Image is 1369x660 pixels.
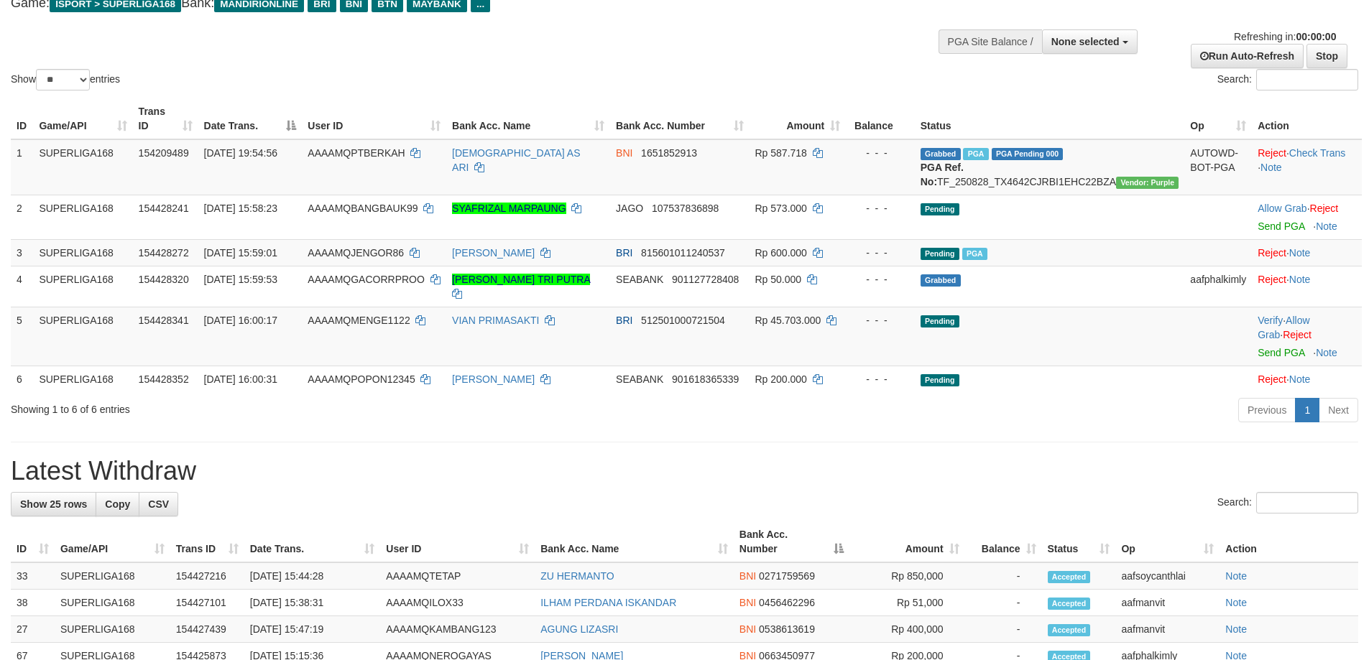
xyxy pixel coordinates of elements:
td: - [965,590,1042,616]
th: Amount: activate to sort column ascending [849,521,965,562]
th: Status: activate to sort column ascending [1042,521,1116,562]
td: · [1252,266,1362,307]
div: - - - [852,313,908,327]
td: AAAAMQTETAP [380,562,535,590]
span: Pending [921,374,959,386]
input: Search: [1256,492,1358,513]
span: Pending [921,203,959,215]
th: User ID: activate to sort column ascending [380,521,535,562]
th: Date Trans.: activate to sort column ascending [244,521,381,562]
span: Rp 587.718 [755,147,807,159]
a: Note [1225,570,1247,582]
td: [DATE] 15:44:28 [244,562,381,590]
div: - - - [852,146,908,160]
a: Note [1225,597,1247,608]
span: · [1258,315,1309,340]
a: Note [1289,247,1311,259]
a: SYAFRIZAL MARPAUNG [452,203,566,214]
input: Search: [1256,69,1358,90]
a: [DEMOGRAPHIC_DATA] AS ARI [452,147,580,173]
td: SUPERLIGA168 [33,139,132,195]
td: AAAAMQILOX33 [380,590,535,616]
span: Accepted [1048,598,1091,610]
a: Send PGA [1258,347,1304,358]
th: ID [11,98,33,139]
a: VIAN PRIMASAKTI [452,315,539,326]
span: Refreshing in: [1234,31,1336,42]
span: SEABANK [616,373,663,385]
label: Search: [1217,492,1358,513]
th: Bank Acc. Name: activate to sort column ascending [446,98,610,139]
select: Showentries [36,69,90,90]
a: Note [1316,220,1337,232]
td: Rp 51,000 [849,590,965,616]
td: · · [1252,307,1362,366]
a: ZU HERMANTO [540,570,614,582]
span: BRI [616,247,632,259]
span: AAAAMQPOPON12345 [308,373,415,385]
a: Note [1289,373,1311,385]
a: Allow Grab [1258,203,1306,214]
span: SEABANK [616,274,663,285]
a: Note [1225,623,1247,635]
td: TF_250828_TX4642CJRBI1EHC22BZA [915,139,1185,195]
th: Game/API: activate to sort column ascending [33,98,132,139]
span: BNI [616,147,632,159]
span: Copy 815601011240537 to clipboard [641,247,725,259]
span: Rp 45.703.000 [755,315,821,326]
a: Allow Grab [1258,315,1309,340]
span: Marked by aafounsreynich [962,248,987,260]
td: · [1252,195,1362,239]
span: Copy 512501000721504 to clipboard [641,315,725,326]
a: Verify [1258,315,1283,326]
div: - - - [852,272,908,287]
a: Reject [1283,329,1312,340]
a: [PERSON_NAME] TRI PUTRA [452,274,590,285]
span: Copy 901618365339 to clipboard [672,373,739,385]
td: Rp 850,000 [849,562,965,590]
th: Op: activate to sort column ascending [1184,98,1252,139]
a: [PERSON_NAME] [452,373,535,385]
span: AAAAMQPTBERKAH [308,147,405,159]
td: aafsoycanthlai [1115,562,1220,590]
span: Pending [921,248,959,260]
th: Bank Acc. Number: activate to sort column ascending [610,98,749,139]
span: AAAAMQBANGBAUK99 [308,203,418,214]
span: Copy 901127728408 to clipboard [672,274,739,285]
span: BNI [739,597,756,608]
span: BNI [739,570,756,582]
td: Rp 400,000 [849,616,965,643]
label: Search: [1217,69,1358,90]
th: Bank Acc. Number: activate to sort column descending [734,521,849,562]
span: Rp 200.000 [755,373,807,385]
span: AAAAMQGACORRPROO [308,274,425,285]
th: Trans ID: activate to sort column ascending [133,98,198,139]
span: Marked by aafchhiseyha [963,148,988,160]
a: Note [1260,162,1282,173]
span: Copy 107537836898 to clipboard [652,203,719,214]
td: - [965,616,1042,643]
a: Previous [1238,398,1296,422]
a: Reject [1258,373,1286,385]
td: aafmanvit [1115,616,1220,643]
label: Show entries [11,69,120,90]
span: AAAAMQMENGE1122 [308,315,410,326]
span: Copy 1651852913 to clipboard [641,147,697,159]
div: PGA Site Balance / [939,29,1042,54]
a: AGUNG LIZASRI [540,623,618,635]
span: BNI [739,623,756,635]
a: ILHAM PERDANA ISKANDAR [540,597,676,608]
span: Copy 0271759569 to clipboard [759,570,815,582]
span: Accepted [1048,571,1091,583]
a: Reject [1310,203,1339,214]
td: aafmanvit [1115,590,1220,616]
a: Run Auto-Refresh [1191,44,1304,68]
th: Action [1252,98,1362,139]
td: aafphalkimly [1184,266,1252,307]
span: Grabbed [921,274,961,287]
th: Bank Acc. Name: activate to sort column ascending [535,521,734,562]
td: [DATE] 15:47:19 [244,616,381,643]
strong: 00:00:00 [1296,31,1336,42]
div: - - - [852,372,908,386]
a: Stop [1306,44,1347,68]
